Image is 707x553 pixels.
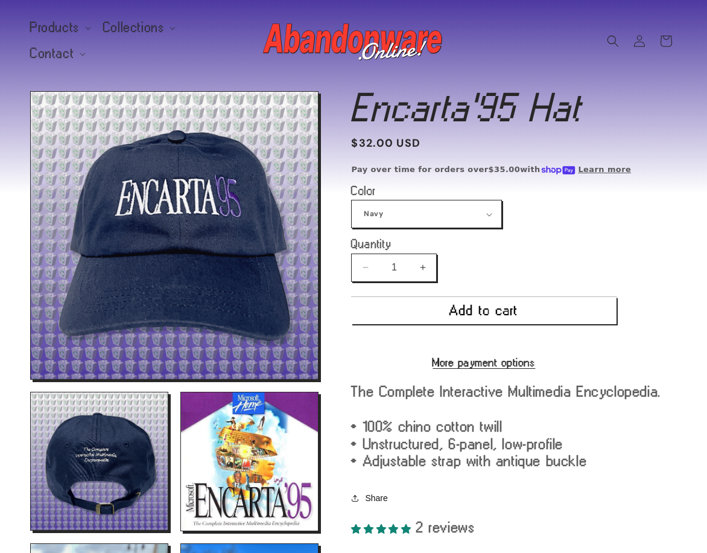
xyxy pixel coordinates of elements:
div: The Complete Interactive Multimedia Encyclopedia. • 100% chino cotton twill • Unstructured, 6-pan... [351,383,677,470]
a: More payment options [351,357,617,368]
summary: Search [600,28,626,54]
summary: Contact [23,41,90,66]
button: Share [351,485,391,511]
span: Collections [103,22,165,33]
summary: Products [23,15,96,40]
img: Abandonware [263,17,444,65]
summary: Collections [96,15,181,40]
a: Abandonware [259,12,449,69]
button: Add to cart [351,297,617,324]
label: Color [351,185,617,197]
span: Products [30,22,80,33]
span: $32.00 USD [351,135,420,152]
span: 5.00 stars [351,519,416,535]
h1: Encarta'95 Hat [351,91,677,124]
label: Quantity [351,238,617,250]
span: 2 reviews [416,519,475,535]
span: Contact [30,48,74,59]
